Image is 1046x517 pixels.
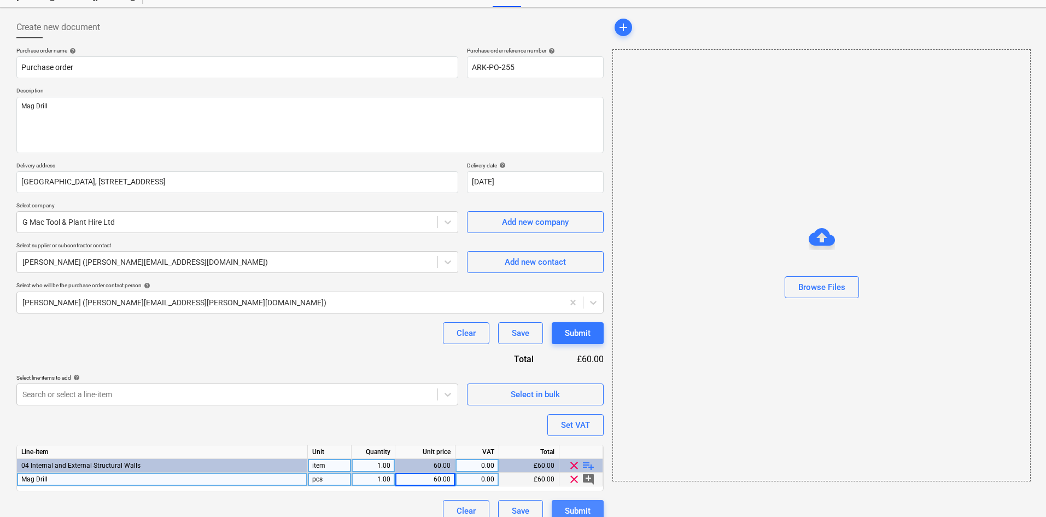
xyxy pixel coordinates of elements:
[467,251,604,273] button: Add new contact
[467,211,604,233] button: Add new company
[785,276,859,298] button: Browse Files
[16,202,458,211] p: Select company
[552,322,604,344] button: Submit
[582,473,595,486] span: add_comment
[455,445,499,459] div: VAT
[612,49,1031,481] div: Browse Files
[16,47,458,54] div: Purchase order name
[499,459,559,473] div: £60.00
[400,459,451,473] div: 60.00
[498,322,543,344] button: Save
[568,459,581,472] span: clear
[400,473,451,486] div: 60.00
[582,459,595,472] span: playlist_add
[505,255,566,269] div: Add new contact
[502,215,569,229] div: Add new company
[499,445,559,459] div: Total
[17,445,308,459] div: Line-item
[461,353,551,365] div: Total
[16,242,458,251] p: Select supplier or subcontractor contact
[467,162,604,169] div: Delivery date
[16,87,604,96] p: Description
[457,326,476,340] div: Clear
[798,280,845,294] div: Browse Files
[356,473,390,486] div: 1.00
[16,374,458,381] div: Select line-items to add
[460,473,494,486] div: 0.00
[356,459,390,473] div: 1.00
[991,464,1046,517] iframe: Chat Widget
[499,473,559,486] div: £60.00
[467,47,604,54] div: Purchase order reference number
[308,473,352,486] div: pcs
[467,56,604,78] input: Reference number
[561,418,590,432] div: Set VAT
[565,326,591,340] div: Submit
[395,445,455,459] div: Unit price
[16,162,458,171] p: Delivery address
[460,459,494,473] div: 0.00
[16,97,604,153] textarea: Mag Drill
[16,282,604,289] div: Select who will be the purchase order contact person
[511,387,560,402] div: Select in bulk
[308,459,352,473] div: item
[21,462,141,469] span: 04 Internal and External Structural Walls
[71,374,80,381] span: help
[547,414,604,436] button: Set VAT
[308,445,352,459] div: Unit
[16,56,458,78] input: Document name
[67,48,76,54] span: help
[352,445,395,459] div: Quantity
[16,171,458,193] input: Delivery address
[443,322,489,344] button: Clear
[467,171,604,193] input: Delivery date not specified
[617,21,630,34] span: add
[546,48,555,54] span: help
[497,162,506,169] span: help
[142,282,150,289] span: help
[568,473,581,486] span: clear
[21,475,48,483] span: Mag Drill
[551,353,604,365] div: £60.00
[16,21,100,34] span: Create new document
[467,384,604,405] button: Select in bulk
[512,326,529,340] div: Save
